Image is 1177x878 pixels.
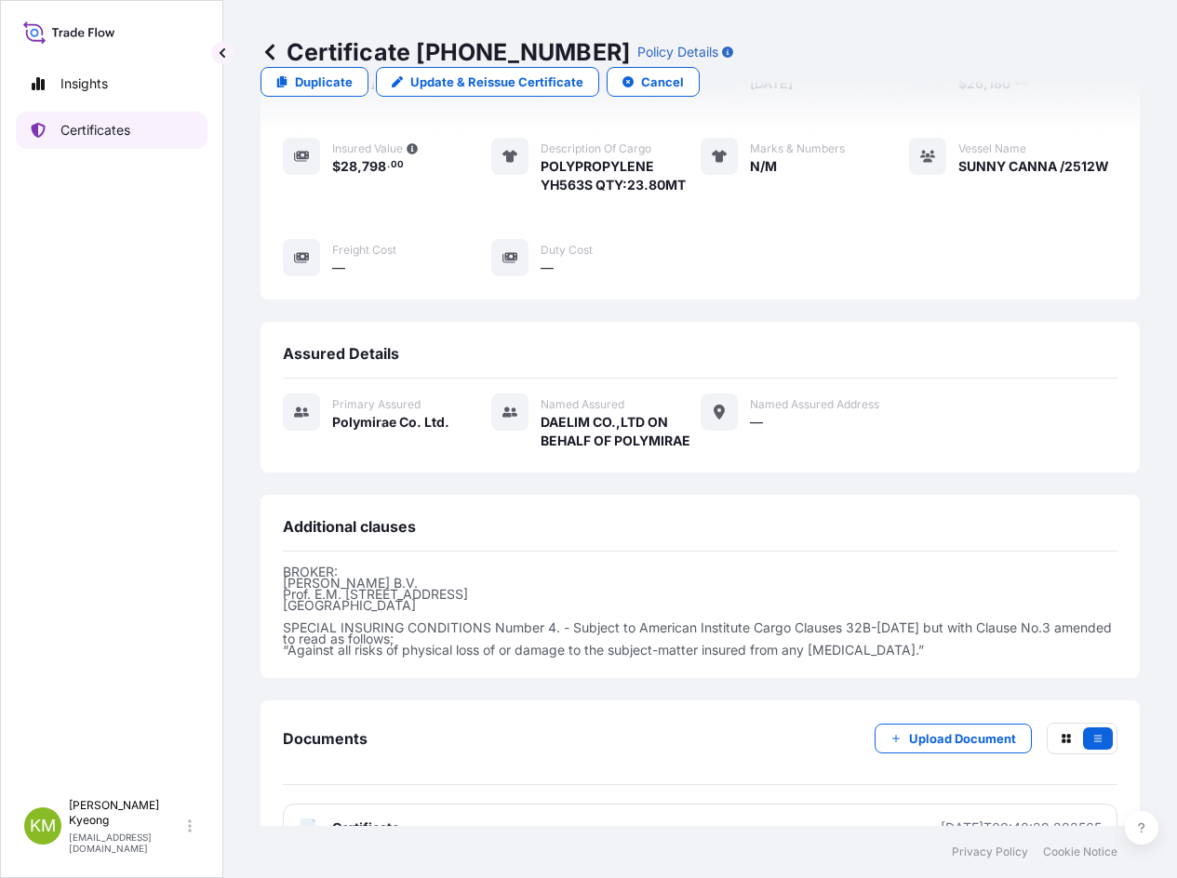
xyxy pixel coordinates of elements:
[541,141,651,156] span: Description of cargo
[60,74,108,93] p: Insights
[410,73,583,91] p: Update & Reissue Certificate
[376,67,599,97] a: Update & Reissue Certificate
[541,413,700,450] span: DAELIM CO.,LTD ON BEHALF OF POLYMIRAE
[958,157,1109,176] span: SUNNY CANNA /2512W
[541,259,554,277] span: —
[952,845,1028,859] a: Privacy Policy
[332,397,421,412] span: Primary assured
[607,67,700,97] button: Cancel
[69,798,184,828] p: [PERSON_NAME] Kyeong
[332,818,399,837] span: Certificate
[941,818,1102,837] div: [DATE]T00:48:29.282565
[387,162,390,168] span: .
[261,67,368,97] a: Duplicate
[637,43,718,61] p: Policy Details
[750,157,777,176] span: N/M
[69,831,184,854] p: [EMAIL_ADDRESS][DOMAIN_NAME]
[391,162,404,168] span: 00
[283,517,416,536] span: Additional clauses
[332,259,345,277] span: —
[332,141,403,156] span: Insured Value
[357,160,362,173] span: ,
[750,413,763,432] span: —
[541,157,700,194] span: POLYPROPYLENE YH563S QTY:23.80MT
[541,243,593,258] span: Duty Cost
[283,344,399,363] span: Assured Details
[30,817,56,835] span: KM
[60,121,130,140] p: Certificates
[362,160,386,173] span: 798
[283,566,1117,656] p: BROKER: [PERSON_NAME] B.V. Prof. E.M. [STREET_ADDRESS] [GEOGRAPHIC_DATA] SPECIAL INSURING CONDITI...
[332,160,341,173] span: $
[1043,845,1117,859] a: Cookie Notice
[541,397,624,412] span: Named Assured
[332,243,396,258] span: Freight Cost
[16,65,207,102] a: Insights
[332,413,449,432] span: Polymirae Co. Ltd.
[909,729,1016,748] p: Upload Document
[875,724,1032,753] button: Upload Document
[16,112,207,149] a: Certificates
[295,73,353,91] p: Duplicate
[958,141,1026,156] span: Vessel Name
[641,73,684,91] p: Cancel
[261,37,630,67] p: Certificate [PHONE_NUMBER]
[341,160,357,173] span: 28
[283,729,368,748] span: Documents
[750,141,845,156] span: Marks & Numbers
[283,804,1117,852] a: PDFCertificate[DATE]T00:48:29.282565
[750,397,879,412] span: Named Assured Address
